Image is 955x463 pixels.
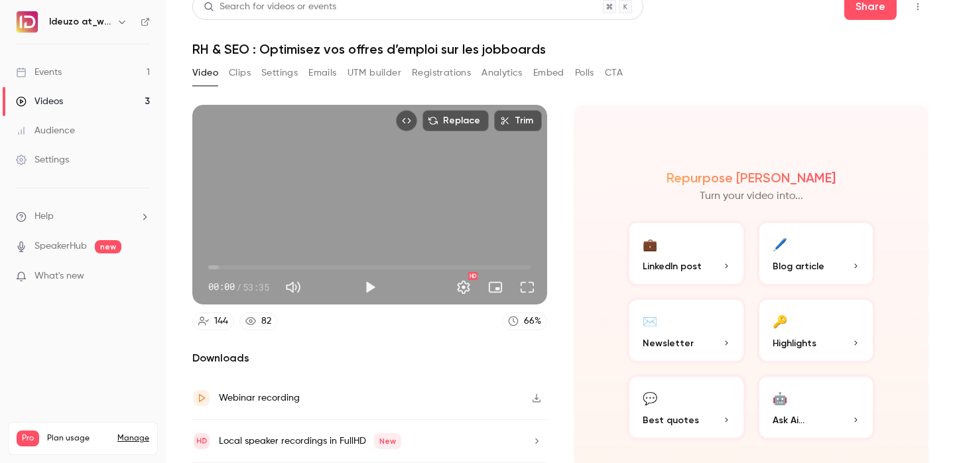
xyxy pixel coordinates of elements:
h6: Ideuzo at_work [49,15,111,29]
div: 💬 [643,387,657,408]
button: 🔑Highlights [757,297,876,364]
span: 53:35 [243,280,269,294]
a: 144 [192,312,234,330]
button: Emails [308,62,336,84]
div: ✉️ [643,310,657,331]
span: Blog article [773,259,824,273]
a: Manage [117,433,149,444]
div: Local speaker recordings in FullHD [219,433,401,449]
button: 💬Best quotes [627,374,746,440]
span: Ask Ai... [773,413,804,427]
button: 🖊️Blog article [757,220,876,287]
span: 00:00 [208,280,235,294]
button: Registrations [412,62,471,84]
div: Settings [16,153,69,166]
div: 144 [214,314,228,328]
button: Play [357,274,383,300]
span: LinkedIn post [643,259,702,273]
div: Videos [16,95,63,108]
button: 💼LinkedIn post [627,220,746,287]
button: UTM builder [348,62,401,84]
button: Settings [450,274,477,300]
div: 🖊️ [773,233,787,254]
span: Best quotes [643,413,699,427]
button: ✉️Newsletter [627,297,746,364]
button: Settings [261,62,298,84]
div: 00:00 [208,280,269,294]
button: Embed video [396,110,417,131]
li: help-dropdown-opener [16,210,150,224]
div: HD [468,272,477,280]
button: Replace [422,110,489,131]
span: Highlights [773,336,816,350]
div: 🔑 [773,310,787,331]
span: Plan usage [47,433,109,444]
h2: Repurpose [PERSON_NAME] [667,170,836,186]
span: New [374,433,401,449]
h2: Downloads [192,350,547,366]
div: 💼 [643,233,657,254]
button: Polls [575,62,594,84]
div: 82 [261,314,271,328]
button: Turn on miniplayer [482,274,509,300]
button: Embed [533,62,564,84]
button: Clips [229,62,251,84]
button: Mute [280,274,306,300]
span: What's new [34,269,84,283]
button: CTA [605,62,623,84]
div: Webinar recording [219,390,300,406]
button: 🤖Ask Ai... [757,374,876,440]
h1: RH & SEO : Optimisez vos offres d’emploi sur les jobboards [192,41,928,57]
span: / [236,280,241,294]
span: Help [34,210,54,224]
a: 82 [239,312,277,330]
p: Turn your video into... [700,188,803,204]
button: Trim [494,110,542,131]
button: Full screen [514,274,541,300]
iframe: Noticeable Trigger [134,271,150,283]
span: new [95,240,121,253]
a: 66% [502,312,547,330]
div: Events [16,66,62,79]
img: Ideuzo at_work [17,11,38,33]
button: Analytics [481,62,523,84]
div: Audience [16,124,75,137]
div: 66 % [524,314,541,328]
a: SpeakerHub [34,239,87,253]
span: Newsletter [643,336,694,350]
span: Pro [17,430,39,446]
button: Video [192,62,218,84]
div: 🤖 [773,387,787,408]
